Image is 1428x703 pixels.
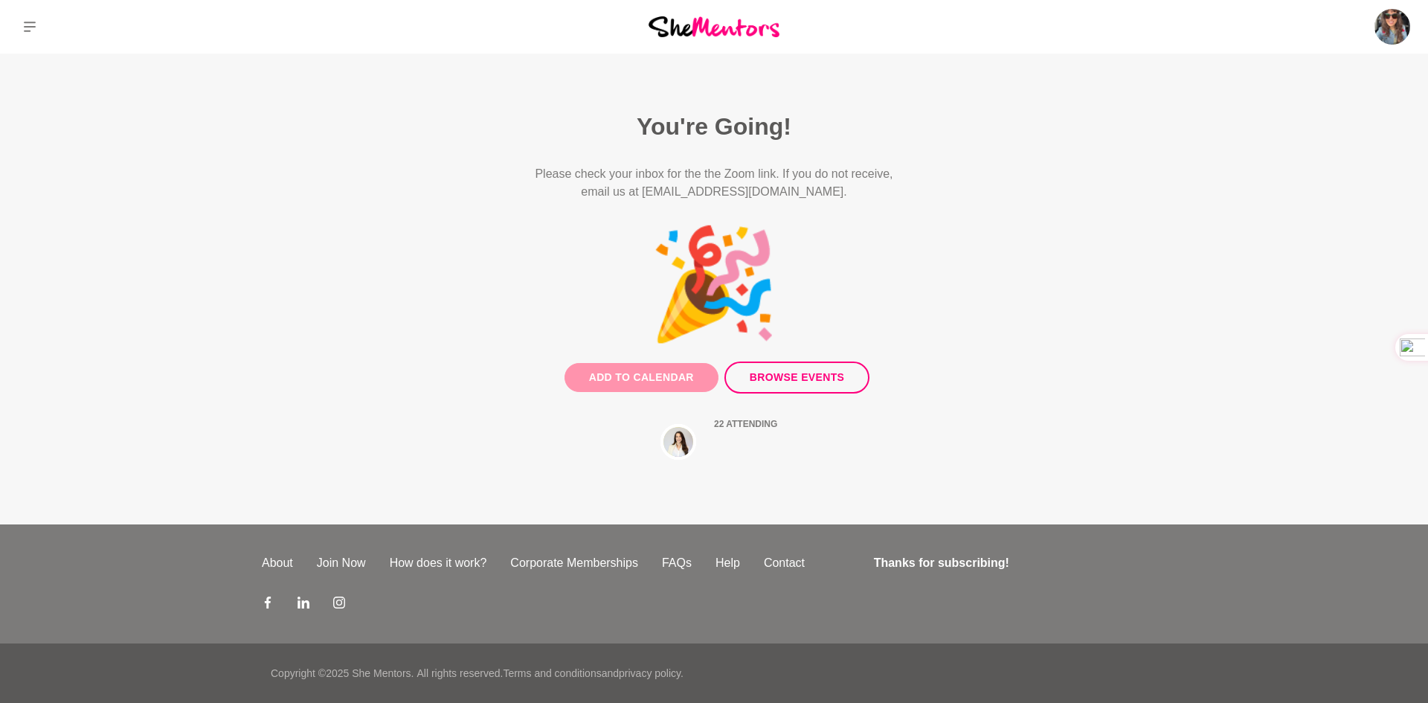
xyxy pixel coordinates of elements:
a: Join Now [305,554,378,572]
a: privacy policy [619,667,681,679]
p: Copyright © 2025 She Mentors . [271,666,414,681]
a: LinkedIn [297,596,309,614]
a: Help [704,554,752,572]
a: Facebook [262,596,274,614]
h4: Thanks for subscribing! [874,554,1157,572]
a: FAQs [650,554,704,572]
p: 🎉 [452,231,976,338]
p: 22 attending [714,417,976,431]
p: All rights reserved. and . [416,666,683,681]
a: Contact [752,554,817,572]
p: Please check your inbox for the the Zoom link. If you do not receive, email us at [EMAIL_ADDRESS]... [452,165,976,201]
img: Uploaded image [663,427,693,457]
img: She Mentors Logo [649,16,779,36]
a: How does it work? [378,554,499,572]
a: Instagram [333,596,345,614]
h2: You're Going! [452,112,976,141]
a: About [250,554,305,572]
a: Corporate Memberships [498,554,650,572]
a: Browse Events [724,362,869,394]
img: Karla [1374,9,1410,45]
button: Add to Calendar [565,363,718,392]
a: Terms and conditions [503,667,601,679]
